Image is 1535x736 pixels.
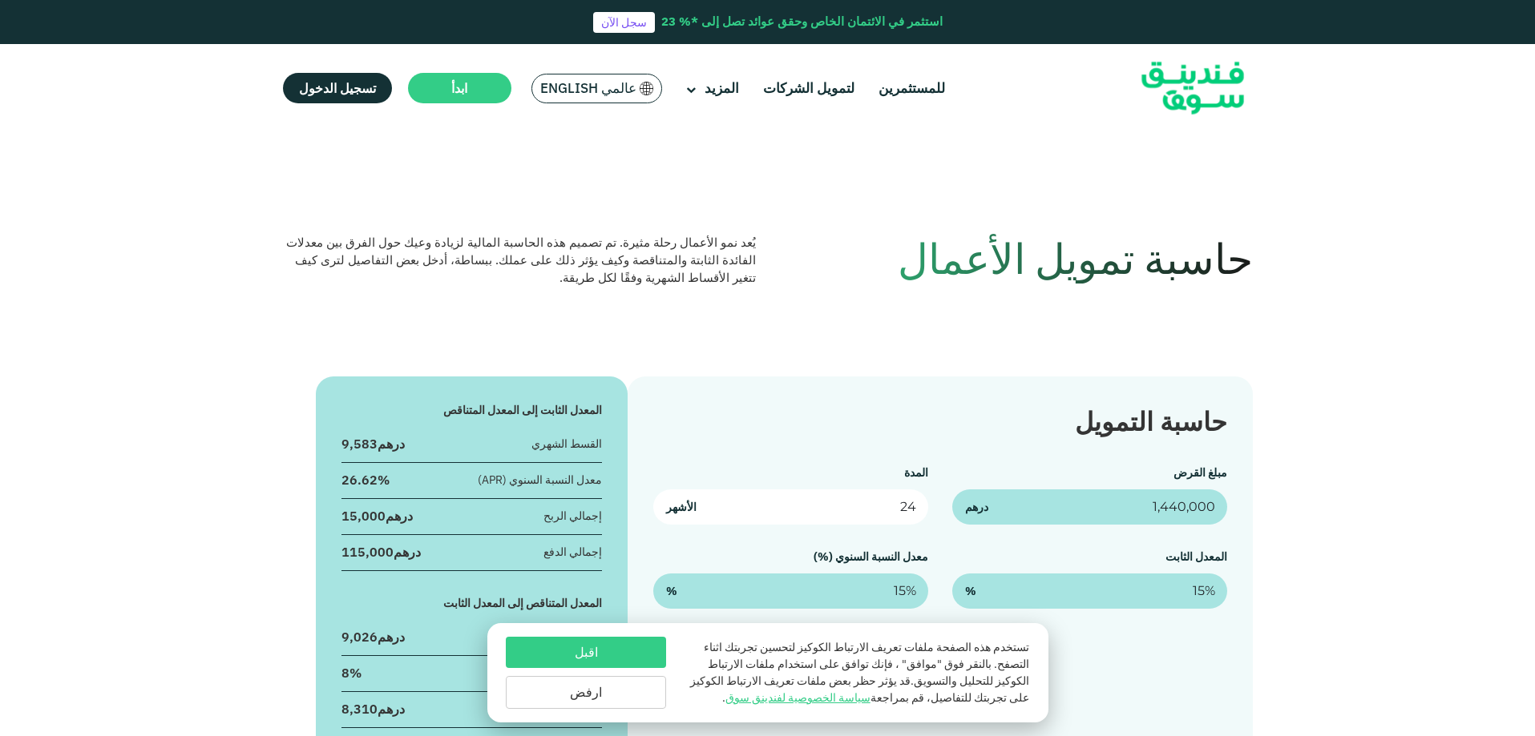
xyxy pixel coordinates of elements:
[780,234,1253,284] h1: حاسبة تمويل الأعمال
[341,436,378,452] span: 9,583
[341,508,386,524] span: 15,000
[451,80,467,96] span: ابدأ
[283,73,392,103] a: تسجيل الدخول
[661,13,943,31] div: استثمر في الائتمان الخاص وحقق عوائد تصل إلى *% 23
[705,79,739,97] span: المزيد
[341,471,390,489] div: 26.62%
[341,628,405,646] div: درهم
[283,234,756,287] div: يُعد نمو الأعمال رحلة مثيرة. تم تصميم هذه الحاسبة المالية لزيادة وعيك حول الفرق بين معدلات الفائد...
[341,664,362,682] div: 8%
[341,435,405,452] div: درهم
[965,583,976,600] span: %
[299,80,376,96] span: تسجيل الدخول
[341,544,394,560] span: 115,000
[666,583,677,600] span: %
[341,507,413,525] div: درهم
[341,700,405,718] div: درهم
[341,595,603,612] div: المعدل المتناقص إلى المعدل الثابت
[690,674,1029,705] span: قد يؤثر حظر بعض ملفات تعريف الارتباط الكوكيز على تجربتك
[506,637,666,668] button: اقبل
[653,402,1226,440] div: حاسبة التمويل
[593,12,655,33] a: سجل الآن
[1173,465,1227,480] label: مبلغ القرض
[875,75,949,102] a: للمستثمرين
[759,75,858,102] a: لتمويل الشركات
[1114,48,1271,129] img: Logo
[531,436,602,452] div: القسط الشهري
[965,499,988,516] span: درهم
[666,499,697,516] span: الأشهر
[341,701,378,717] span: 8,310
[640,82,654,95] img: SA Flag
[725,690,871,705] a: سياسة الخصوصية لفندينق سوق
[1165,549,1227,564] label: المعدل الثابت
[543,508,602,525] div: إجمالي الربح
[682,639,1028,706] p: تستخدم هذه الصفحة ملفات تعريف الارتباط الكوكيز لتحسين تجربتك اثناء التصفح. بالنقر فوق "موافق" ، ف...
[341,543,421,561] div: درهم
[904,465,928,480] label: المدة
[506,676,666,709] button: ارفض
[814,549,928,564] label: معدل النسبة السنوي (%)
[478,472,602,489] div: معدل النسبة السنوي (APR)
[543,544,602,561] div: إجمالي الدفع
[341,402,603,419] div: المعدل الثابت إلى المعدل المتناقص
[540,79,636,98] span: عالمي English
[722,690,971,705] span: للتفاصيل، قم بمراجعة .
[341,629,378,645] span: 9,026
